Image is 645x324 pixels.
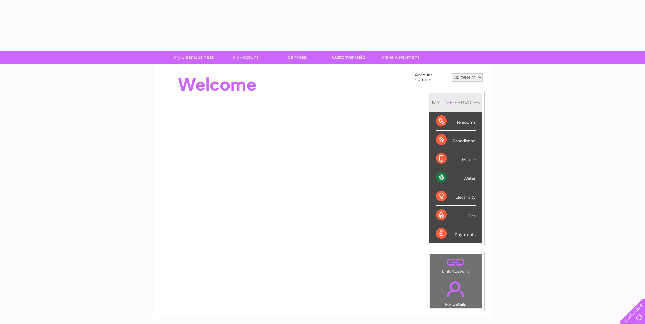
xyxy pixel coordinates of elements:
a: . [431,256,480,268]
div: Broadband [436,131,476,149]
td: Link Account [429,254,482,275]
div: Electricity [436,187,476,206]
a: Services [269,51,325,64]
td: My Details [429,275,482,309]
div: Water [436,168,476,187]
a: Customer Help [321,51,377,64]
div: Payments [436,224,476,243]
a: My Clear Business [166,51,222,64]
div: Mobile [436,149,476,168]
a: . [431,277,480,301]
div: LIVE [440,99,454,106]
div: MY SERVICES [429,93,482,112]
a: My Account [217,51,273,64]
div: Gas [436,206,476,224]
td: Account number [413,71,450,84]
a: Make A Payment [372,51,428,64]
div: Telecoms [436,112,476,131]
